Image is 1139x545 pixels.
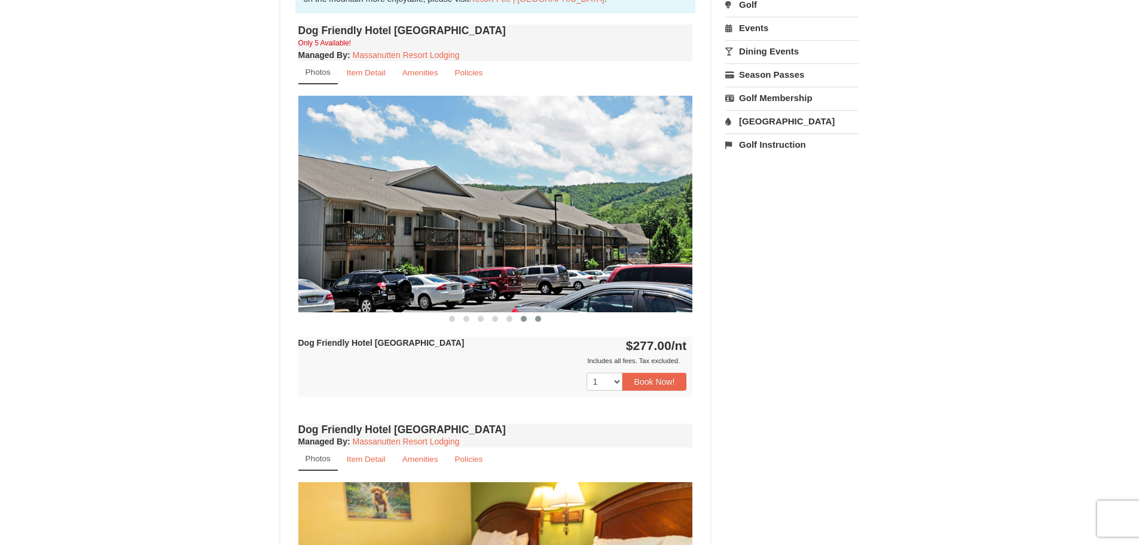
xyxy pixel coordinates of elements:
[306,454,331,463] small: Photos
[671,339,687,352] span: /nt
[298,437,347,446] span: Managed By
[353,50,460,60] a: Massanutten Resort Lodging
[298,96,693,312] img: 18876286-35-ea1e1ee8.jpg
[402,455,438,464] small: Amenities
[353,437,460,446] a: Massanutten Resort Lodging
[298,447,338,471] a: Photos
[454,455,483,464] small: Policies
[395,447,446,471] a: Amenities
[725,110,859,132] a: [GEOGRAPHIC_DATA]
[339,61,393,84] a: Item Detail
[298,25,693,36] h4: Dog Friendly Hotel [GEOGRAPHIC_DATA]
[725,87,859,109] a: Golf Membership
[347,455,386,464] small: Item Detail
[395,61,446,84] a: Amenities
[447,447,490,471] a: Policies
[306,68,331,77] small: Photos
[447,61,490,84] a: Policies
[298,39,351,47] small: Only 5 Available!
[725,133,859,156] a: Golf Instruction
[339,447,393,471] a: Item Detail
[298,424,693,436] h4: Dog Friendly Hotel [GEOGRAPHIC_DATA]
[725,40,859,62] a: Dining Events
[298,50,347,60] span: Managed By
[298,338,465,348] strong: Dog Friendly Hotel [GEOGRAPHIC_DATA]
[298,50,350,60] strong: :
[454,68,483,77] small: Policies
[298,437,350,446] strong: :
[298,355,687,367] div: Includes all fees. Tax excluded.
[626,339,687,352] strong: $277.00
[402,68,438,77] small: Amenities
[725,17,859,39] a: Events
[347,68,386,77] small: Item Detail
[298,61,338,84] a: Photos
[725,63,859,86] a: Season Passes
[622,373,687,391] button: Book Now!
